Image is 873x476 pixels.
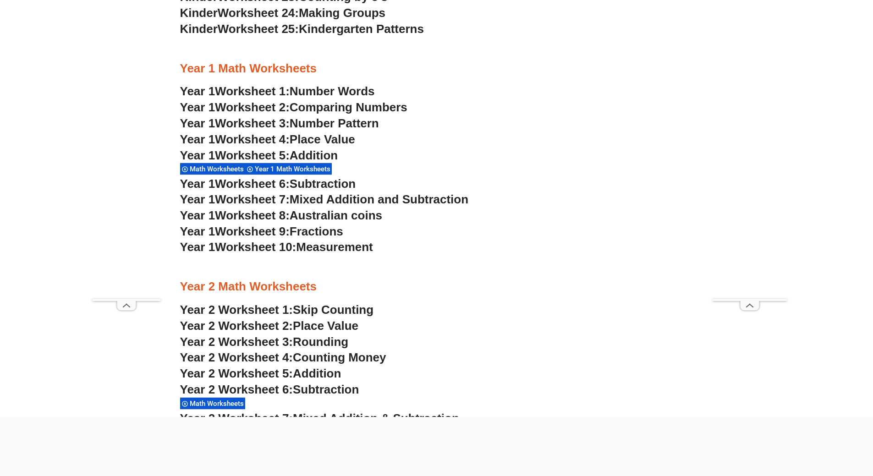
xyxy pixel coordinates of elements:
iframe: Advertisement [206,417,667,474]
h3: Year 1 Math Worksheets [180,61,693,77]
span: Worksheet 7: [215,192,290,206]
span: Kinder [180,6,218,20]
span: Year 2 Worksheet 5: [180,367,293,380]
a: Year 1Worksheet 7:Mixed Addition and Subtraction [180,192,469,206]
a: Year 2 Worksheet 1:Skip Counting [180,303,374,317]
span: Year 2 Worksheet 1: [180,303,293,317]
span: Worksheet 10: [215,240,296,254]
a: Year 2 Worksheet 3:Rounding [180,335,349,349]
span: Worksheet 6: [215,177,290,191]
iframe: Advertisement [712,24,787,299]
a: Year 1Worksheet 4:Place Value [180,132,355,146]
iframe: Chat Widget [720,372,873,476]
span: Addition [293,367,341,380]
a: Year 2 Worksheet 5:Addition [180,367,341,380]
div: Math Worksheets [180,163,245,175]
span: Addition [290,148,338,162]
span: Year 2 Worksheet 2: [180,319,293,333]
div: Math Worksheets [180,397,245,410]
a: Year 2 Worksheet 4:Counting Money [180,350,386,364]
span: Rounding [293,335,348,349]
a: Year 1Worksheet 5:Addition [180,148,338,162]
span: Year 2 Worksheet 4: [180,350,293,364]
a: Year 1Worksheet 3:Number Pattern [180,116,379,130]
a: Year 1Worksheet 1:Number Words [180,84,375,98]
span: Making Groups [299,6,385,20]
span: Math Worksheets [190,399,247,408]
a: Year 2 Worksheet 7:Mixed Addition & Subtraction [180,411,459,425]
span: Worksheet 24: [218,6,299,20]
span: Worksheet 4: [215,132,290,146]
span: Worksheet 5: [215,148,290,162]
span: Worksheet 25: [218,22,299,36]
span: Worksheet 9: [215,224,290,238]
span: Comparing Numbers [290,100,407,114]
a: Year 1Worksheet 6:Subtraction [180,177,356,191]
span: Skip Counting [293,303,373,317]
a: Year 1Worksheet 9:Fractions [180,224,343,238]
span: Fractions [290,224,343,238]
a: Year 1Worksheet 2:Comparing Numbers [180,100,407,114]
span: Mixed Addition and Subtraction [290,192,468,206]
span: Counting Money [293,350,386,364]
span: Kindergarten Patterns [299,22,424,36]
span: Year 1 Math Worksheets [255,165,333,173]
span: Number Words [290,84,375,98]
a: Year 1Worksheet 8:Australian coins [180,208,382,222]
span: Kinder [180,22,218,36]
span: Year 2 Worksheet 7: [180,411,293,425]
h3: Year 2 Math Worksheets [180,279,693,295]
span: Australian coins [290,208,382,222]
span: Subtraction [293,383,359,396]
span: Place Value [290,132,355,146]
span: Number Pattern [290,116,379,130]
span: Mixed Addition & Subtraction [293,411,459,425]
div: Year 1 Math Worksheets [245,163,332,175]
span: Year 2 Worksheet 3: [180,335,293,349]
span: Subtraction [290,177,356,191]
iframe: Advertisement [92,24,161,299]
span: Place Value [293,319,358,333]
a: Year 1Worksheet 10:Measurement [180,240,373,254]
span: Worksheet 3: [215,116,290,130]
a: Year 2 Worksheet 6:Subtraction [180,383,359,396]
span: Worksheet 2: [215,100,290,114]
span: Year 2 Worksheet 6: [180,383,293,396]
a: Year 2 Worksheet 2:Place Value [180,319,359,333]
span: Math Worksheets [190,165,247,173]
span: Worksheet 1: [215,84,290,98]
span: Worksheet 8: [215,208,290,222]
span: Measurement [296,240,373,254]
